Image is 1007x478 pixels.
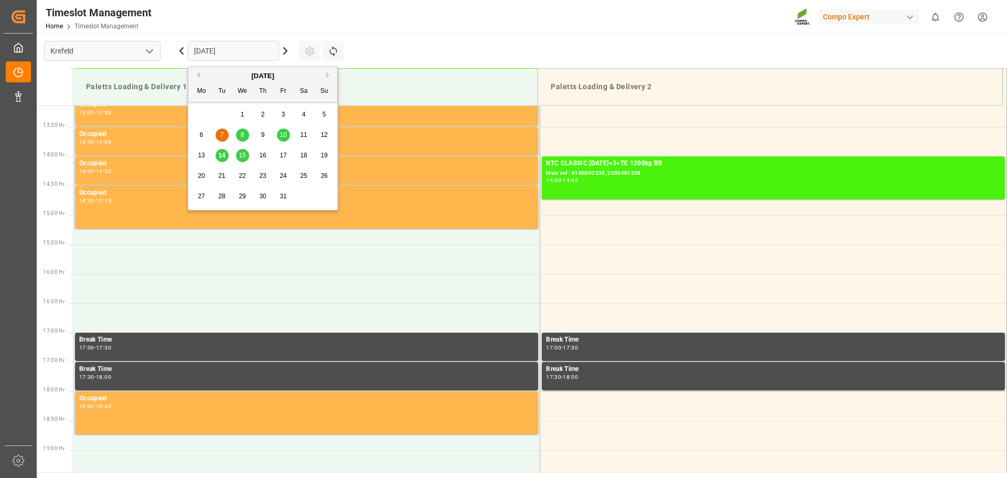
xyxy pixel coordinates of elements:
[924,5,947,29] button: show 0 new notifications
[195,149,208,162] div: Choose Monday, October 13th, 2025
[43,269,65,275] span: 16:00 Hr
[96,169,111,174] div: 14:30
[79,198,94,203] div: 14:30
[194,72,200,78] button: Previous Month
[79,345,94,350] div: 17:00
[236,169,249,183] div: Choose Wednesday, October 22nd, 2025
[79,335,534,345] div: Break Time
[96,198,111,203] div: 15:15
[96,375,111,379] div: 18:00
[200,131,203,139] span: 6
[261,111,265,118] span: 2
[218,193,225,200] span: 28
[297,149,310,162] div: Choose Saturday, October 18th, 2025
[546,169,1001,178] div: Main ref : 6100002239, 2000001528
[239,152,245,159] span: 15
[819,9,919,25] div: Compo Expert
[79,375,94,379] div: 17:30
[819,7,924,27] button: Compo Expert
[94,169,96,174] div: -
[79,140,94,144] div: 13:30
[46,5,152,20] div: Timeslot Management
[256,108,270,121] div: Choose Thursday, October 2nd, 2025
[218,152,225,159] span: 14
[795,8,811,26] img: Screenshot%202023-09-29%20at%2010.02.21.png_1712312052.png
[239,172,245,179] span: 22
[256,149,270,162] div: Choose Thursday, October 16th, 2025
[318,85,331,98] div: Su
[141,43,157,59] button: open menu
[300,152,307,159] span: 18
[43,181,65,187] span: 14:30 Hr
[546,158,1001,169] div: NTC CLASSIC [DATE]+3+TE 1200kg BB
[44,41,160,61] input: Type to search/select
[241,111,244,118] span: 1
[563,178,578,183] div: 14:45
[239,193,245,200] span: 29
[318,169,331,183] div: Choose Sunday, October 26th, 2025
[216,85,229,98] div: Tu
[323,111,326,118] span: 5
[280,193,286,200] span: 31
[188,41,279,61] input: DD.MM.YYYY
[216,149,229,162] div: Choose Tuesday, October 14th, 2025
[79,188,534,198] div: Occupied
[280,131,286,139] span: 10
[82,77,529,97] div: Paletts Loading & Delivery 1
[216,190,229,203] div: Choose Tuesday, October 28th, 2025
[318,149,331,162] div: Choose Sunday, October 19th, 2025
[297,85,310,98] div: Sa
[79,364,534,375] div: Break Time
[320,131,327,139] span: 12
[241,131,244,139] span: 8
[297,129,310,142] div: Choose Saturday, October 11th, 2025
[96,404,111,409] div: 18:45
[280,172,286,179] span: 24
[236,190,249,203] div: Choose Wednesday, October 29th, 2025
[277,169,290,183] div: Choose Friday, October 24th, 2025
[277,108,290,121] div: Choose Friday, October 3rd, 2025
[280,152,286,159] span: 17
[256,169,270,183] div: Choose Thursday, October 23rd, 2025
[46,23,63,30] a: Home
[195,85,208,98] div: Mo
[256,190,270,203] div: Choose Thursday, October 30th, 2025
[43,357,65,363] span: 17:30 Hr
[198,152,205,159] span: 13
[947,5,971,29] button: Help Center
[256,85,270,98] div: Th
[326,72,333,78] button: Next Month
[188,71,337,81] div: [DATE]
[94,110,96,115] div: -
[43,122,65,128] span: 13:30 Hr
[79,158,534,169] div: Occupied
[216,169,229,183] div: Choose Tuesday, October 21st, 2025
[563,345,578,350] div: 17:30
[96,345,111,350] div: 17:30
[277,149,290,162] div: Choose Friday, October 17th, 2025
[236,85,249,98] div: We
[277,190,290,203] div: Choose Friday, October 31st, 2025
[256,129,270,142] div: Choose Thursday, October 9th, 2025
[96,140,111,144] div: 14:00
[79,394,534,404] div: Occupied
[259,152,266,159] span: 16
[318,108,331,121] div: Choose Sunday, October 5th, 2025
[561,345,563,350] div: -
[198,172,205,179] span: 20
[320,152,327,159] span: 19
[43,152,65,157] span: 14:00 Hr
[79,169,94,174] div: 14:00
[546,178,561,183] div: 14:00
[94,140,96,144] div: -
[236,129,249,142] div: Choose Wednesday, October 8th, 2025
[94,375,96,379] div: -
[282,111,285,118] span: 3
[563,375,578,379] div: 18:00
[277,129,290,142] div: Choose Friday, October 10th, 2025
[79,110,94,115] div: 13:00
[261,131,265,139] span: 9
[43,387,65,392] span: 18:00 Hr
[94,404,96,409] div: -
[546,375,561,379] div: 17:30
